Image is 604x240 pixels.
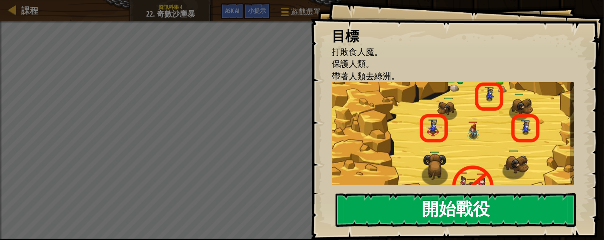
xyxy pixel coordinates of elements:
[248,6,266,14] span: 小提示
[17,5,38,16] a: 課程
[332,58,374,69] span: 保護人類。
[332,70,400,82] span: 帶著人類去綠洲。
[332,26,574,46] div: 目標
[336,193,576,227] button: 開始戰役
[225,6,240,14] span: Ask AI
[221,3,244,19] button: Ask AI
[21,5,38,16] span: 課程
[321,70,572,83] li: 帶著人類去綠洲。
[291,6,321,17] span: 遊戲選單
[332,46,383,57] span: 打敗食人魔。
[274,3,326,23] button: 遊戲選單
[332,82,581,194] img: 奇數沙塵暴
[321,46,572,58] li: 打敗食人魔。
[321,58,572,70] li: 保護人類。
